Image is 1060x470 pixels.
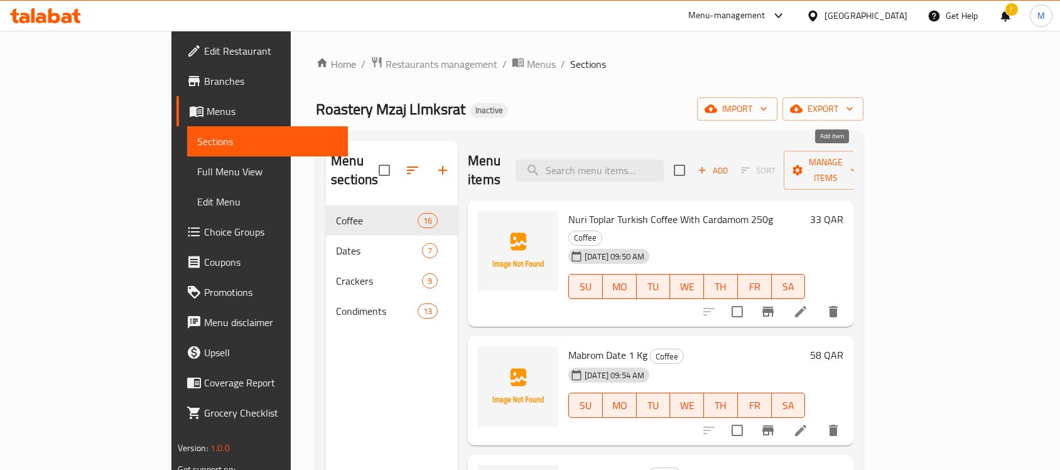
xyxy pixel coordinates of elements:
span: Inactive [470,105,508,116]
span: Promotions [204,285,338,300]
div: Crackers9 [326,266,458,296]
button: TH [704,274,738,299]
span: [DATE] 09:50 AM [580,251,649,263]
span: SA [777,396,801,415]
span: FR [743,396,767,415]
div: Menu-management [688,8,765,23]
div: Coffee [568,231,602,246]
span: Roastery Mzaj Llmksrat [316,95,465,123]
h2: Menu sections [331,151,379,189]
span: Menu disclaimer [204,315,338,330]
button: SU [568,274,603,299]
div: Dates7 [326,236,458,266]
span: Crackers [336,273,422,288]
a: Full Menu View [187,156,349,187]
div: Coffee16 [326,205,458,236]
span: Choice Groups [204,224,338,239]
a: Promotions [176,277,349,307]
nav: Menu sections [326,200,458,331]
h6: 33 QAR [810,210,843,228]
span: Branches [204,74,338,89]
span: Edit Restaurant [204,43,338,58]
li: / [502,57,507,72]
span: Menus [527,57,556,72]
span: Select section first [733,161,784,180]
span: WE [675,396,699,415]
a: Edit Restaurant [176,36,349,66]
button: delete [818,297,848,327]
button: SU [568,393,603,418]
button: Add [693,161,733,180]
div: items [418,303,438,319]
button: WE [670,393,704,418]
span: Coffee [336,213,418,228]
span: Menus [207,104,338,119]
div: Condiments13 [326,296,458,326]
span: MO [608,278,632,296]
span: Sections [197,134,338,149]
span: Coupons [204,254,338,270]
span: Manage items [794,155,858,186]
button: MO [603,274,637,299]
a: Menu disclaimer [176,307,349,337]
button: Manage items [784,151,868,190]
span: Nuri Toplar Turkish Coffee With Cardamom 250g [568,210,773,229]
li: / [561,57,565,72]
div: Coffee [650,349,684,364]
span: MO [608,396,632,415]
h6: 58 QAR [810,346,843,364]
a: Sections [187,126,349,156]
span: Select all sections [371,157,397,183]
a: Choice Groups [176,217,349,247]
span: [DATE] 09:54 AM [580,369,649,381]
a: Menus [512,56,556,72]
span: Condiments [336,303,418,319]
span: Add [696,163,730,178]
div: Inactive [470,103,508,118]
span: 16 [418,215,437,227]
a: Edit menu item [793,304,808,319]
button: Branch-specific-item [753,297,783,327]
div: items [422,243,438,258]
span: 13 [418,305,437,317]
a: Coupons [176,247,349,277]
span: WE [675,278,699,296]
span: Upsell [204,345,338,360]
span: Mabrom Date 1 Kg [568,346,647,364]
span: Select to update [724,298,750,325]
button: MO [603,393,637,418]
span: Sort sections [397,155,428,185]
span: import [707,101,767,117]
span: Version: [178,440,208,456]
a: Restaurants management [370,56,497,72]
a: Menus [176,96,349,126]
button: SA [772,393,806,418]
span: SU [574,396,598,415]
li: / [361,57,365,72]
span: Select section [666,157,693,183]
span: 1.0.0 [210,440,230,456]
span: Restaurants management [386,57,497,72]
h2: Menu items [468,151,500,189]
img: Mabrom Date 1 Kg [478,346,558,427]
div: items [418,213,438,228]
span: FR [743,278,767,296]
span: Coffee [569,231,602,245]
nav: breadcrumb [316,56,863,72]
button: WE [670,274,704,299]
span: Coverage Report [204,375,338,390]
span: Select to update [724,417,750,444]
span: Full Menu View [197,164,338,179]
button: TU [637,274,671,299]
button: export [782,97,863,121]
button: TU [637,393,671,418]
span: 7 [423,245,437,257]
span: Edit Menu [197,194,338,209]
button: Add section [428,155,458,185]
a: Branches [176,66,349,96]
span: SU [574,278,598,296]
a: Grocery Checklist [176,398,349,428]
span: Dates [336,243,422,258]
